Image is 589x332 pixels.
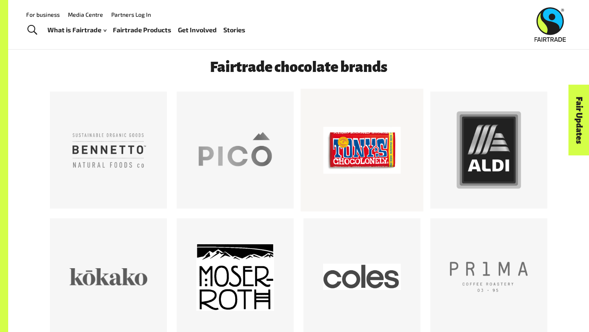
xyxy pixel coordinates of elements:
[68,11,103,18] a: Media Centre
[178,24,217,36] a: Get Involved
[91,59,506,75] h3: Fairtrade chocolate brands
[111,11,151,18] a: Partners Log In
[223,24,245,36] a: Stories
[26,11,60,18] a: For business
[22,20,42,40] a: Toggle Search
[47,24,106,36] a: What is Fairtrade
[535,7,566,42] img: Fairtrade Australia New Zealand logo
[113,24,171,36] a: Fairtrade Products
